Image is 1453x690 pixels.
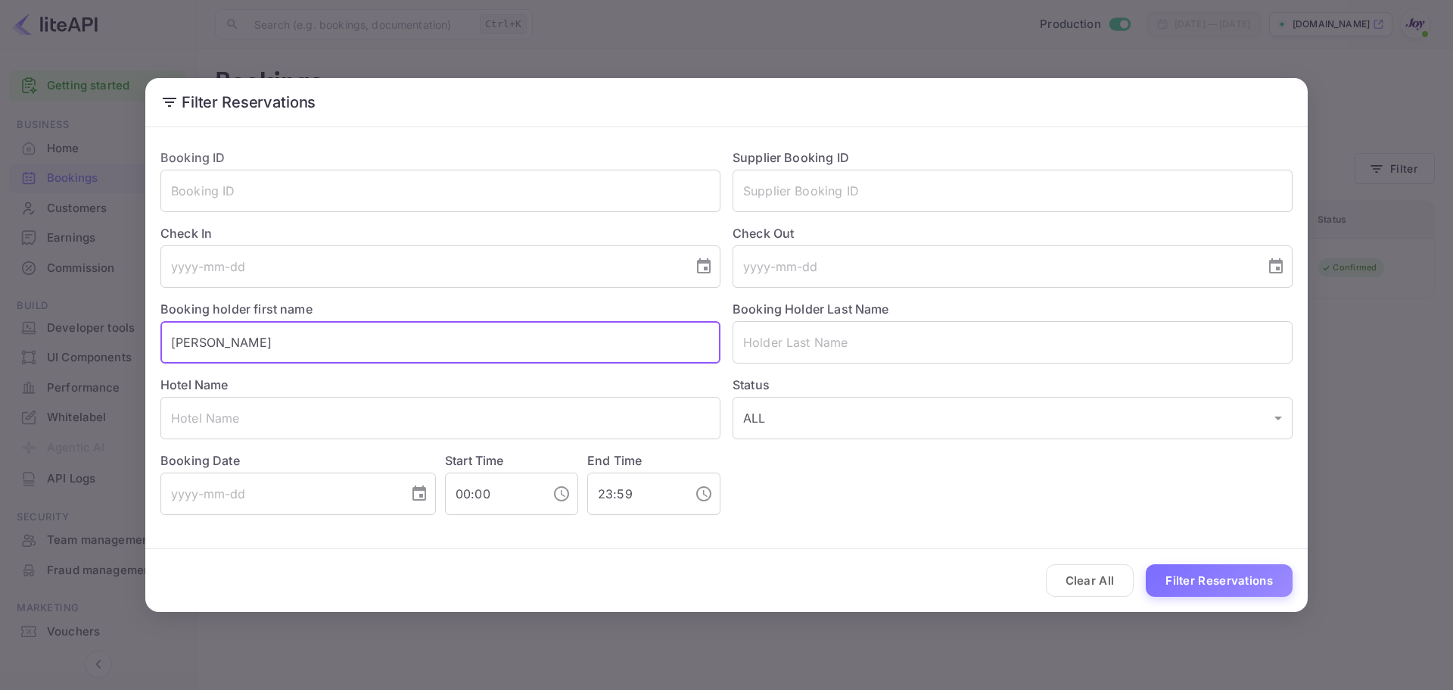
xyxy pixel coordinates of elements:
button: Choose time, selected time is 12:00 AM [546,479,577,509]
label: Booking holder first name [160,301,313,317]
button: Choose date [689,251,719,282]
input: yyyy-mm-dd [160,473,398,515]
input: hh:mm [587,473,683,515]
input: Booking ID [160,170,720,212]
div: ALL [733,397,1293,439]
label: Check Out [733,224,1293,242]
input: Holder First Name [160,321,720,364]
h2: Filter Reservations [145,78,1308,126]
label: Start Time [445,453,504,468]
input: Holder Last Name [733,321,1293,364]
input: yyyy-mm-dd [733,245,1255,288]
input: Hotel Name [160,397,720,439]
input: Supplier Booking ID [733,170,1293,212]
button: Choose date [404,479,434,509]
button: Choose time, selected time is 11:59 PM [689,479,719,509]
input: hh:mm [445,473,540,515]
label: End Time [587,453,642,468]
label: Hotel Name [160,377,229,392]
label: Booking ID [160,150,226,165]
button: Filter Reservations [1146,564,1293,597]
button: Clear All [1046,564,1134,597]
button: Choose date [1261,251,1291,282]
label: Check In [160,224,720,242]
label: Supplier Booking ID [733,150,849,165]
input: yyyy-mm-dd [160,245,683,288]
label: Booking Holder Last Name [733,301,889,317]
label: Status [733,376,1293,394]
label: Booking Date [160,451,436,470]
